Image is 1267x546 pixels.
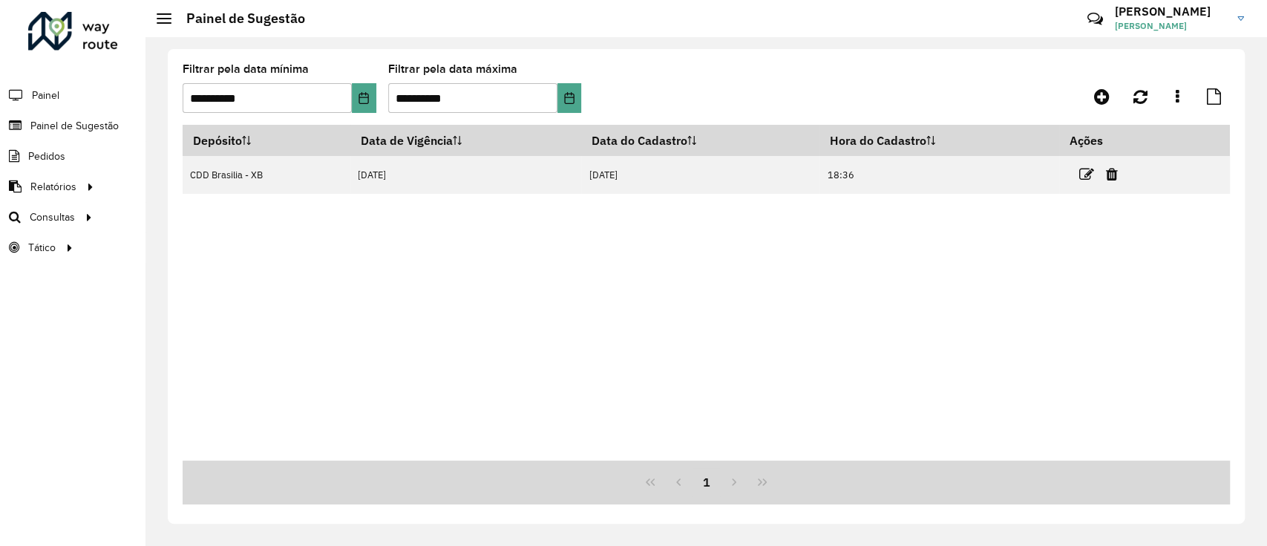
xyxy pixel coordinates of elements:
[32,88,59,103] span: Painel
[30,209,75,225] span: Consultas
[819,156,1059,194] td: 18:36
[183,156,350,194] td: CDD Brasilia - XB
[28,240,56,256] span: Tático
[30,179,76,195] span: Relatórios
[388,60,517,78] label: Filtrar pela data máxima
[693,468,721,496] button: 1
[1105,164,1117,184] a: Excluir
[183,60,309,78] label: Filtrar pela data mínima
[1059,125,1148,156] th: Ações
[350,156,581,194] td: [DATE]
[557,83,582,113] button: Choose Date
[183,125,350,156] th: Depósito
[28,149,65,164] span: Pedidos
[581,156,819,194] td: [DATE]
[581,125,819,156] th: Data do Cadastro
[30,118,119,134] span: Painel de Sugestão
[350,125,581,156] th: Data de Vigência
[1115,4,1226,19] h3: [PERSON_NAME]
[1115,19,1226,33] span: [PERSON_NAME]
[819,125,1059,156] th: Hora do Cadastro
[1078,164,1093,184] a: Editar
[171,10,305,27] h2: Painel de Sugestão
[352,83,376,113] button: Choose Date
[1079,3,1111,35] a: Contato Rápido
